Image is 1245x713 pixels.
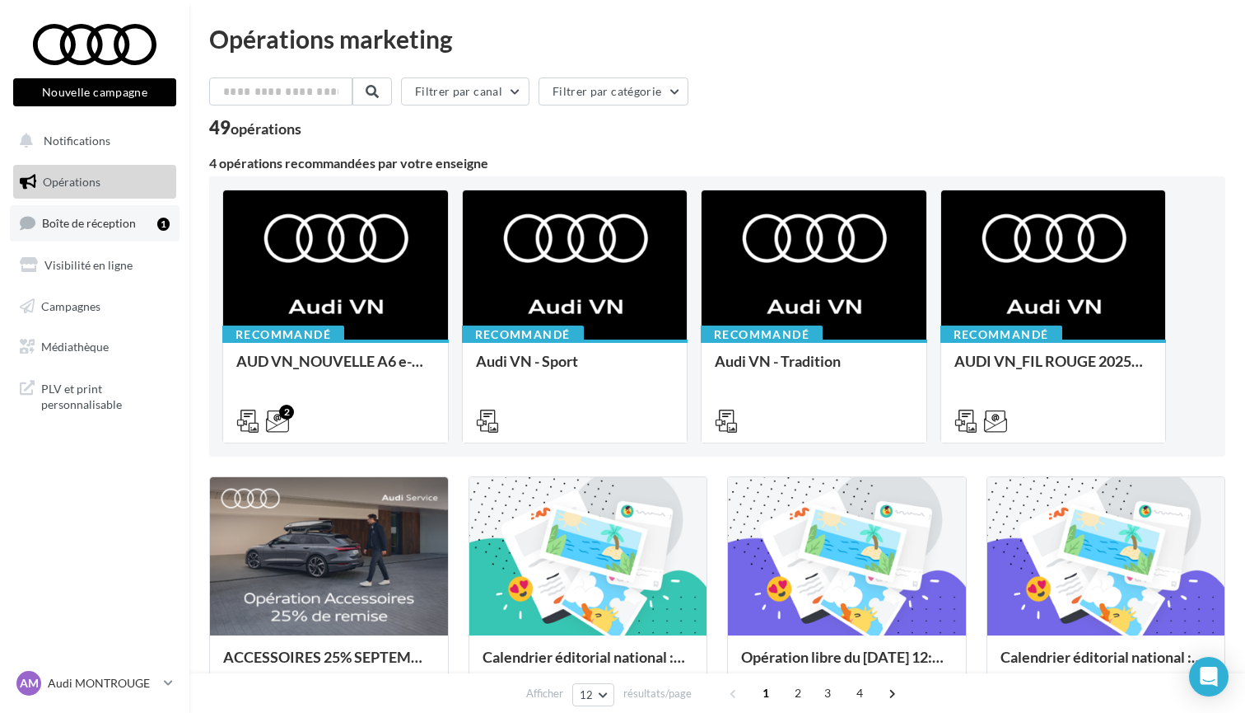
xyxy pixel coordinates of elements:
div: Calendrier éditorial national : du 02.09 au 03.09 [483,649,694,682]
div: Recommandé [701,326,823,344]
span: Afficher [526,686,563,701]
div: 4 opérations recommandées par votre enseigne [209,157,1225,170]
div: opérations [231,121,301,136]
div: Opérations marketing [209,26,1225,51]
span: Campagnes [41,298,100,312]
div: Recommandé [222,326,344,344]
a: Campagnes [10,289,180,324]
span: 1 [753,680,779,706]
span: 4 [846,680,873,706]
button: Nouvelle campagne [13,78,176,106]
button: 12 [572,683,614,706]
p: Audi MONTROUGE [48,675,157,692]
button: Filtrer par catégorie [539,77,688,106]
span: Boîte de réception [42,216,136,230]
span: AM [20,675,39,692]
span: 2 [785,680,811,706]
div: Recommandé [940,326,1062,344]
a: Médiathèque [10,330,180,364]
a: Boîte de réception1 [10,205,180,241]
button: Filtrer par canal [401,77,529,106]
span: 3 [814,680,841,706]
div: 2 [279,405,294,420]
a: PLV et print personnalisable [10,371,180,420]
span: Visibilité en ligne [44,258,133,272]
span: Notifications [44,134,110,148]
div: AUD VN_NOUVELLE A6 e-tron [236,353,435,386]
div: ACCESSOIRES 25% SEPTEMBRE - AUDI SERVICE [223,649,435,682]
div: 49 [209,119,301,137]
span: résultats/page [623,686,692,701]
span: 12 [580,688,594,701]
div: Open Intercom Messenger [1189,657,1229,697]
div: Recommandé [462,326,584,344]
div: AUDI VN_FIL ROUGE 2025 - A1, Q2, Q3, Q5 et Q4 e-tron [954,353,1153,386]
span: Médiathèque [41,340,109,354]
div: Opération libre du [DATE] 12:06 [741,649,953,682]
div: Calendrier éditorial national : semaine du 25.08 au 31.08 [1000,649,1212,682]
div: 1 [157,218,170,231]
span: Opérations [43,175,100,189]
a: AM Audi MONTROUGE [13,668,176,699]
div: Audi VN - Tradition [715,353,913,386]
a: Visibilité en ligne [10,248,180,283]
span: PLV et print personnalisable [41,378,170,413]
div: Audi VN - Sport [476,353,674,386]
a: Opérations [10,165,180,199]
button: Notifications [10,124,173,158]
